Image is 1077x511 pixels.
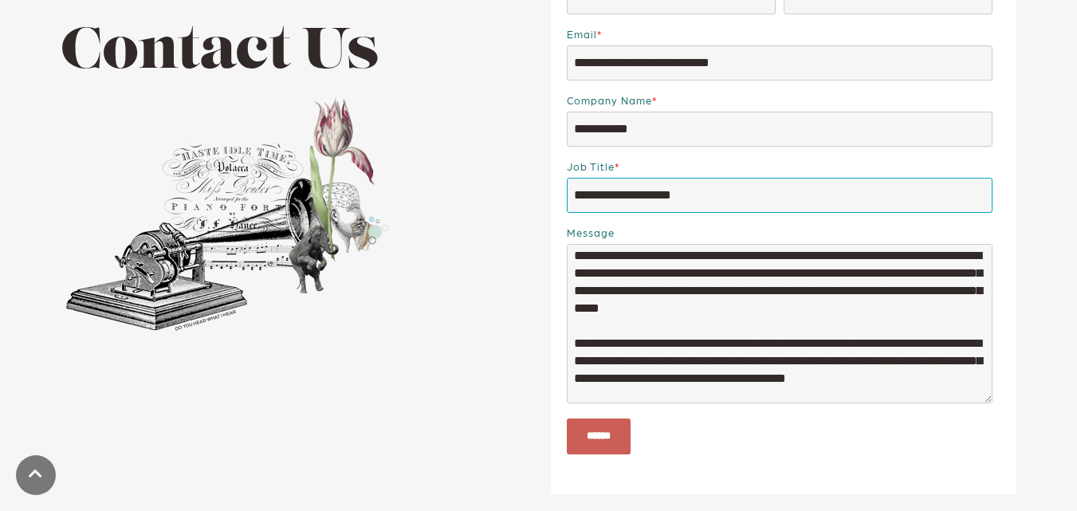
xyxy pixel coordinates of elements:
[61,92,391,337] img: Collage of phonograph, flowers, and elephant and a hand
[567,94,652,106] span: Company name
[567,226,615,238] span: Message
[61,22,527,85] h1: Contact Us
[567,28,597,40] span: Email
[567,160,615,172] span: Job Title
